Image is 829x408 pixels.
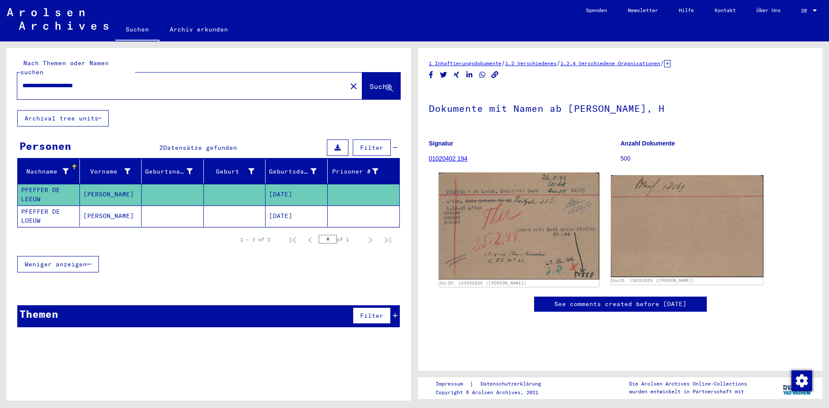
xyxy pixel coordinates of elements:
[439,173,599,279] img: 001.jpg
[436,380,551,389] div: |
[620,140,675,147] b: Anzahl Dokumente
[17,110,109,127] button: Archival tree units
[362,73,400,99] button: Suche
[83,167,131,176] div: Vorname
[80,206,142,227] mat-cell: [PERSON_NAME]
[345,77,362,95] button: Clear
[362,231,379,248] button: Next page
[353,307,391,324] button: Filter
[269,164,327,178] div: Geburtsdatum
[427,70,436,80] button: Share on Facebook
[18,184,80,205] mat-cell: PFEFFER DE LEEUW
[159,19,238,40] a: Archiv erkunden
[83,164,142,178] div: Vorname
[379,231,396,248] button: Last page
[660,59,664,67] span: /
[360,312,383,319] span: Filter
[629,380,747,388] p: Die Arolsen Archives Online-Collections
[207,167,255,176] div: Geburt‏
[611,175,764,277] img: 002.jpg
[360,144,383,152] span: Filter
[560,60,660,66] a: 1.2.4 Verschiedene Organisationen
[370,82,391,91] span: Suche
[207,164,266,178] div: Geburt‏
[163,144,237,152] span: Datensätze gefunden
[781,377,813,399] img: yv_logo.png
[331,167,379,176] div: Prisoner #
[801,8,811,14] span: DE
[557,59,560,67] span: /
[478,70,487,80] button: Share on WhatsApp
[429,155,468,162] a: 01020402 194
[19,306,58,322] div: Themen
[19,138,71,154] div: Personen
[21,167,69,176] div: Nachname
[18,159,80,183] mat-header-cell: Nachname
[436,389,551,396] p: Copyright © Arolsen Archives, 2021
[439,70,448,80] button: Share on Twitter
[328,159,400,183] mat-header-cell: Prisoner #
[436,380,470,389] a: Impressum
[20,59,109,76] mat-label: Nach Themen oder Namen suchen
[115,19,159,41] a: Suchen
[319,235,362,244] div: of 1
[18,206,80,227] mat-cell: PFEFFER DE LOEUW
[348,81,359,92] mat-icon: close
[490,70,500,80] button: Copy link
[465,70,474,80] button: Share on LinkedIn
[429,140,453,147] b: Signatur
[204,159,266,183] mat-header-cell: Geburt‏
[80,159,142,183] mat-header-cell: Vorname
[80,184,142,205] mat-cell: [PERSON_NAME]
[7,8,108,30] img: Arolsen_neg.svg
[142,159,204,183] mat-header-cell: Geburtsname
[429,89,812,127] h1: Dokumente mit Namen ab [PERSON_NAME], H
[269,167,316,176] div: Geburtsdatum
[17,256,99,272] button: Weniger anzeigen
[791,370,812,391] img: Zustimmung ändern
[620,154,812,163] p: 500
[266,206,328,227] mat-cell: [DATE]
[159,144,163,152] span: 2
[284,231,301,248] button: First page
[240,236,270,244] div: 1 – 2 of 2
[21,164,79,178] div: Nachname
[301,231,319,248] button: Previous page
[353,139,391,156] button: Filter
[474,380,551,389] a: Datenschutzerklärung
[145,167,193,176] div: Geburtsname
[501,59,505,67] span: /
[25,260,87,268] span: Weniger anzeigen
[554,300,687,309] a: See comments created before [DATE]
[429,60,501,66] a: 1 Inhaftierungsdokumente
[629,388,747,395] p: wurden entwickelt in Partnerschaft mit
[331,164,389,178] div: Prisoner #
[440,281,527,286] a: DocID: 130352625 ([PERSON_NAME])
[505,60,557,66] a: 1.2 Verschiedenes
[266,159,328,183] mat-header-cell: Geburtsdatum
[266,184,328,205] mat-cell: [DATE]
[611,278,694,283] a: DocID: 130352625 ([PERSON_NAME])
[452,70,461,80] button: Share on Xing
[145,164,203,178] div: Geburtsname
